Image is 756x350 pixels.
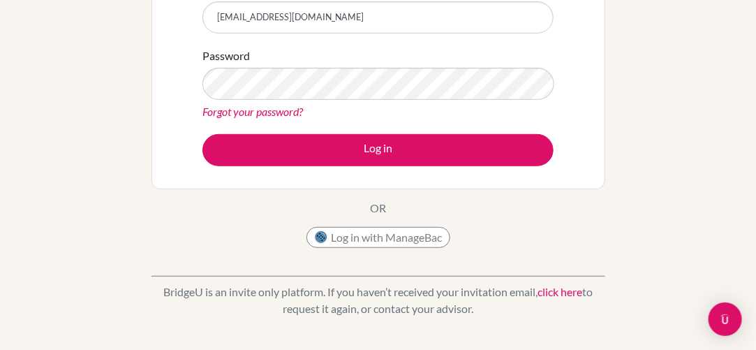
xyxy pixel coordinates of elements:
button: Log in with ManageBac [306,227,450,248]
div: Open Intercom Messenger [709,302,742,336]
label: Password [202,48,250,64]
button: Log in [202,134,554,166]
a: Forgot your password? [202,105,303,118]
p: BridgeU is an invite only platform. If you haven’t received your invitation email, to request it ... [151,284,605,317]
p: OR [370,200,386,217]
a: click here [538,285,582,298]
